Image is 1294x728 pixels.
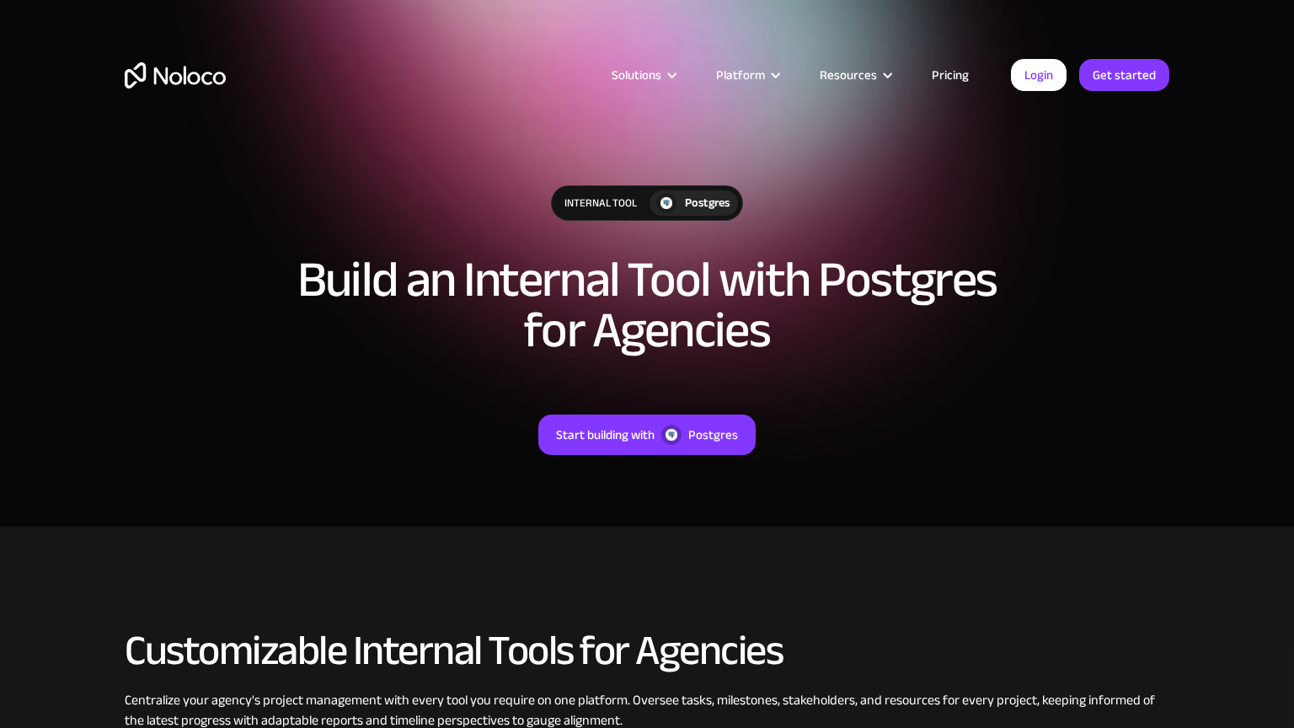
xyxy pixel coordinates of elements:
[1079,59,1169,91] a: Get started
[911,64,990,86] a: Pricing
[820,64,877,86] div: Resources
[591,64,695,86] div: Solutions
[268,254,1026,356] h1: Build an Internal Tool with Postgres for Agencies
[125,628,1169,673] h2: Customizable Internal Tools for Agencies
[799,64,911,86] div: Resources
[125,62,226,88] a: home
[612,64,661,86] div: Solutions
[1011,59,1067,91] a: Login
[556,424,655,446] div: Start building with
[552,186,650,220] div: Internal Tool
[716,64,765,86] div: Platform
[688,424,738,446] div: Postgres
[538,415,756,455] a: Start building withPostgres
[685,194,730,212] div: Postgres
[695,64,799,86] div: Platform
